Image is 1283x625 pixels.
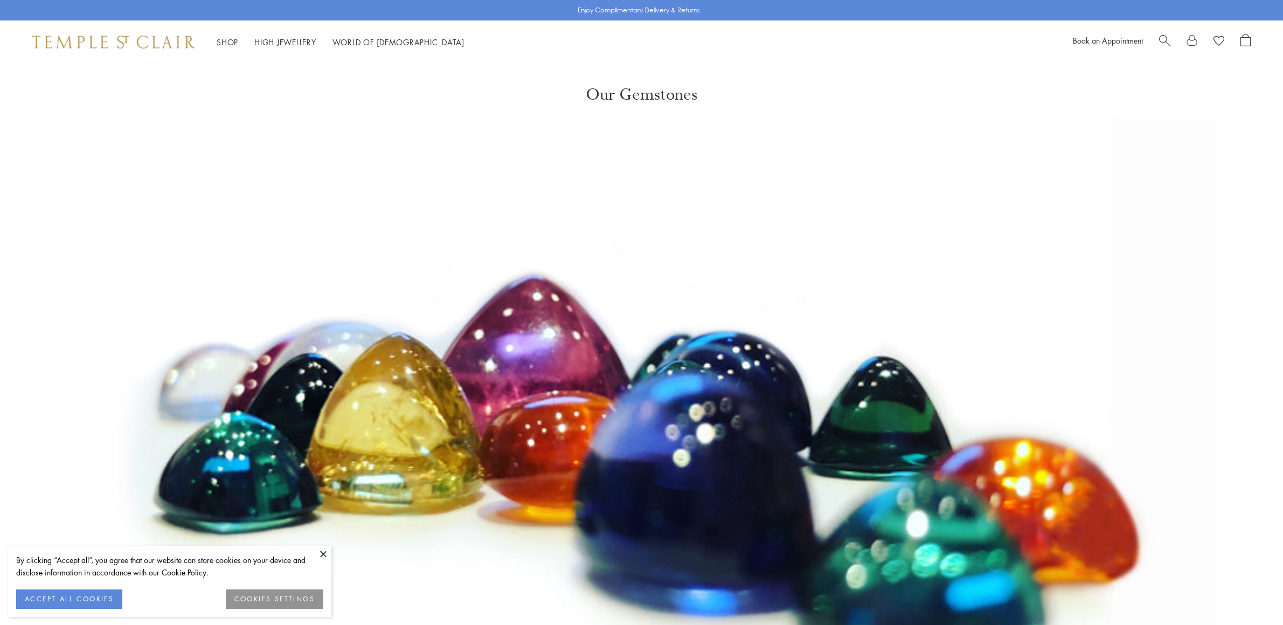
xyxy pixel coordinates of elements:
a: High JewelleryHigh Jewellery [254,37,316,47]
h1: Our Gemstones [586,64,697,105]
a: View Wishlist [1213,34,1224,50]
img: Temple St. Clair [32,36,195,48]
a: Book an Appointment [1073,35,1143,46]
nav: Main navigation [217,36,464,49]
a: ShopShop [217,37,238,47]
a: World of [DEMOGRAPHIC_DATA]World of [DEMOGRAPHIC_DATA] [332,37,464,47]
a: Open Shopping Bag [1240,34,1251,50]
div: By clicking “Accept all”, you agree that our website can store cookies on your device and disclos... [16,554,323,579]
button: COOKIES SETTINGS [226,589,323,609]
button: ACCEPT ALL COOKIES [16,589,122,609]
a: Search [1159,34,1170,50]
p: Enjoy Complimentary Delivery & Returns [578,5,700,16]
